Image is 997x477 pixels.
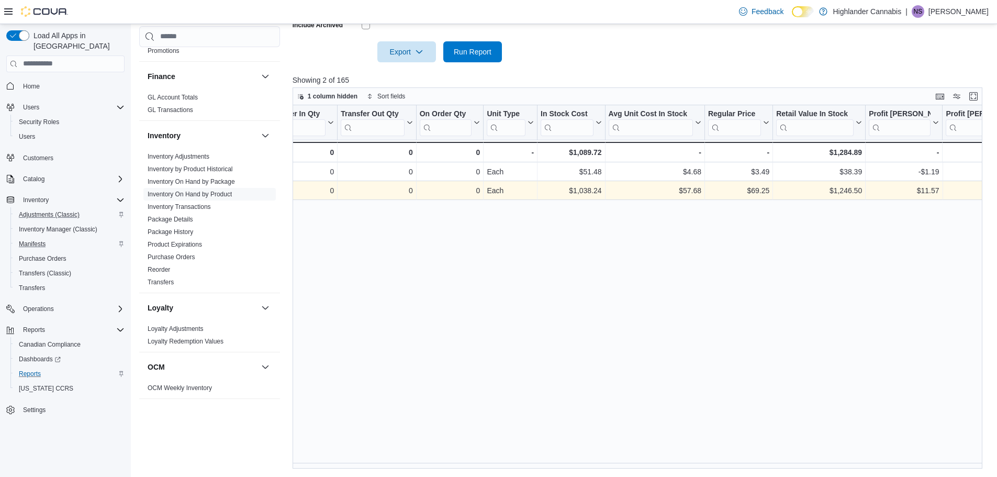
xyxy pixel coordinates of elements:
[15,338,85,351] a: Canadian Compliance
[833,5,901,18] p: Highlander Cannabis
[268,109,334,136] button: Transfer In Qty
[139,323,280,352] div: Loyalty
[19,303,125,315] span: Operations
[19,132,35,141] span: Users
[419,109,472,136] div: On Order Qty
[148,384,212,392] span: OCM Weekly Inventory
[487,184,534,197] div: Each
[23,175,44,183] span: Catalog
[148,279,174,286] a: Transfers
[341,109,404,136] div: Transfer Out Qty
[293,21,343,29] label: Include Archived
[420,165,480,178] div: 0
[148,153,209,160] a: Inventory Adjustments
[928,5,989,18] p: [PERSON_NAME]
[2,79,129,94] button: Home
[15,223,102,236] a: Inventory Manager (Classic)
[148,240,202,249] span: Product Expirations
[708,184,769,197] div: $69.25
[10,207,129,222] button: Adjustments (Classic)
[2,402,129,417] button: Settings
[23,103,39,112] span: Users
[21,6,68,17] img: Cova
[10,251,129,266] button: Purchase Orders
[15,338,125,351] span: Canadian Compliance
[454,47,491,57] span: Run Report
[19,324,49,336] button: Reports
[148,337,223,346] span: Loyalty Redemption Values
[148,241,202,248] a: Product Expirations
[776,109,862,136] button: Retail Value In Stock
[792,17,792,18] span: Dark Mode
[148,216,193,223] a: Package Details
[15,382,125,395] span: Washington CCRS
[148,191,232,198] a: Inventory On Hand by Product
[15,267,75,280] a: Transfers (Classic)
[148,178,235,185] a: Inventory On Hand by Package
[19,355,61,363] span: Dashboards
[148,106,193,114] span: GL Transactions
[23,406,46,414] span: Settings
[776,146,862,159] div: $1,284.89
[268,165,334,178] div: 0
[869,109,939,136] button: Profit [PERSON_NAME] ($)
[19,269,71,278] span: Transfers (Classic)
[139,91,280,120] div: Finance
[869,146,939,159] div: -
[541,109,593,136] div: In Stock Cost
[2,172,129,186] button: Catalog
[776,184,862,197] div: $1,246.50
[148,94,198,101] a: GL Account Totals
[419,146,480,159] div: 0
[148,165,233,173] a: Inventory by Product Historical
[15,353,65,365] a: Dashboards
[15,282,125,294] span: Transfers
[950,90,963,103] button: Display options
[19,384,73,393] span: [US_STATE] CCRS
[420,184,480,197] div: 0
[148,253,195,261] a: Purchase Orders
[541,165,601,178] div: $51.48
[708,146,769,159] div: -
[608,146,701,159] div: -
[541,109,593,119] div: In Stock Cost
[2,302,129,316] button: Operations
[487,109,534,136] button: Unit Type
[148,47,180,54] a: Promotions
[19,118,59,126] span: Security Roles
[10,281,129,295] button: Transfers
[776,165,862,178] div: $38.39
[19,80,44,93] a: Home
[19,80,125,93] span: Home
[776,109,854,119] div: Retail Value In Stock
[268,109,326,136] div: Transfer In Qty
[608,109,692,119] div: Avg Unit Cost In Stock
[148,178,235,186] span: Inventory On Hand by Package
[15,353,125,365] span: Dashboards
[19,151,125,164] span: Customers
[708,165,769,178] div: $3.49
[23,305,54,313] span: Operations
[869,184,939,197] div: $11.57
[341,184,412,197] div: 0
[15,223,125,236] span: Inventory Manager (Classic)
[914,5,923,18] span: NS
[15,252,71,265] a: Purchase Orders
[148,203,211,211] span: Inventory Transactions
[487,109,525,119] div: Unit Type
[541,109,601,136] button: In Stock Cost
[148,265,170,274] span: Reorder
[19,404,50,416] a: Settings
[341,109,412,136] button: Transfer Out Qty
[23,154,53,162] span: Customers
[148,266,170,273] a: Reorder
[19,194,53,206] button: Inventory
[15,238,50,250] a: Manifests
[341,109,404,119] div: Transfer Out Qty
[19,101,43,114] button: Users
[792,6,814,17] input: Dark Mode
[735,1,788,22] a: Feedback
[139,150,280,293] div: Inventory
